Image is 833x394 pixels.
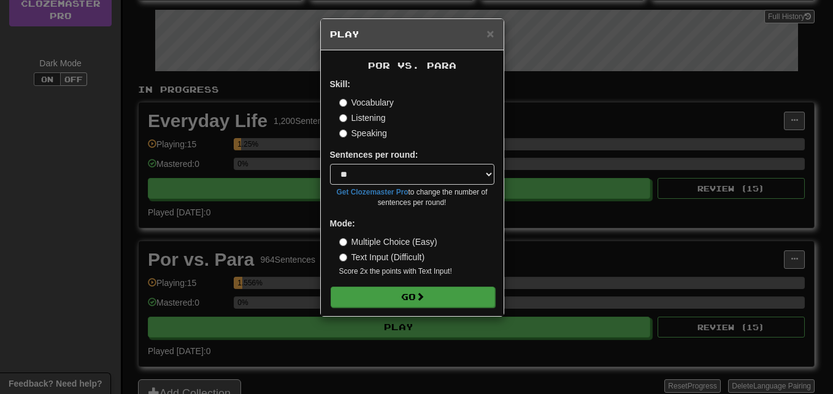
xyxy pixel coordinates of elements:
label: Listening [339,112,386,124]
strong: Skill: [330,79,350,89]
button: Close [486,27,494,40]
span: Por vs. Para [368,60,456,71]
input: Vocabulary [339,99,347,107]
label: Sentences per round: [330,149,418,161]
label: Speaking [339,127,387,139]
a: Get Clozemaster Pro [337,188,409,196]
small: Score 2x the points with Text Input ! [339,266,494,277]
strong: Mode: [330,218,355,228]
small: to change the number of sentences per round! [330,187,494,208]
label: Multiple Choice (Easy) [339,236,437,248]
button: Go [331,287,495,307]
input: Text Input (Difficult) [339,253,347,261]
label: Text Input (Difficult) [339,251,425,263]
span: × [486,26,494,41]
input: Speaking [339,129,347,137]
input: Multiple Choice (Easy) [339,238,347,246]
input: Listening [339,114,347,122]
h5: Play [330,28,494,41]
label: Vocabulary [339,96,394,109]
